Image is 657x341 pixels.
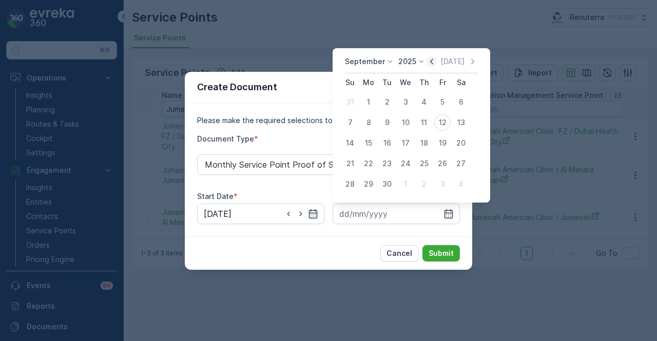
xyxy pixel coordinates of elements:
[345,56,385,67] p: September
[379,155,395,172] div: 23
[434,155,451,172] div: 26
[378,73,396,92] th: Tuesday
[397,176,414,192] div: 1
[453,155,469,172] div: 27
[379,94,395,110] div: 2
[341,73,359,92] th: Sunday
[197,192,234,200] label: Start Date
[416,155,432,172] div: 25
[397,114,414,131] div: 10
[360,114,377,131] div: 8
[379,114,395,131] div: 9
[342,135,358,151] div: 14
[342,155,358,172] div: 21
[415,73,433,92] th: Thursday
[379,135,395,151] div: 16
[440,56,465,67] p: [DATE]
[380,245,418,262] button: Cancel
[416,135,432,151] div: 18
[360,176,377,192] div: 29
[429,248,454,258] p: Submit
[197,204,324,224] input: dd/mm/yyyy
[342,114,358,131] div: 7
[453,114,469,131] div: 13
[197,115,460,126] p: Please make the required selections to create your document.
[387,248,412,258] p: Cancel
[397,155,414,172] div: 24
[342,94,358,110] div: 31
[197,134,254,143] label: Document Type
[397,135,414,151] div: 17
[397,94,414,110] div: 3
[434,135,451,151] div: 19
[360,155,377,172] div: 22
[453,135,469,151] div: 20
[342,176,358,192] div: 28
[453,176,469,192] div: 4
[398,56,416,67] p: 2025
[396,73,415,92] th: Wednesday
[359,73,378,92] th: Monday
[453,94,469,110] div: 6
[360,94,377,110] div: 1
[379,176,395,192] div: 30
[416,94,432,110] div: 4
[434,94,451,110] div: 5
[434,114,451,131] div: 12
[422,245,460,262] button: Submit
[452,73,470,92] th: Saturday
[416,114,432,131] div: 11
[197,80,277,94] p: Create Document
[434,176,451,192] div: 3
[333,204,460,224] input: dd/mm/yyyy
[433,73,452,92] th: Friday
[416,176,432,192] div: 2
[360,135,377,151] div: 15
